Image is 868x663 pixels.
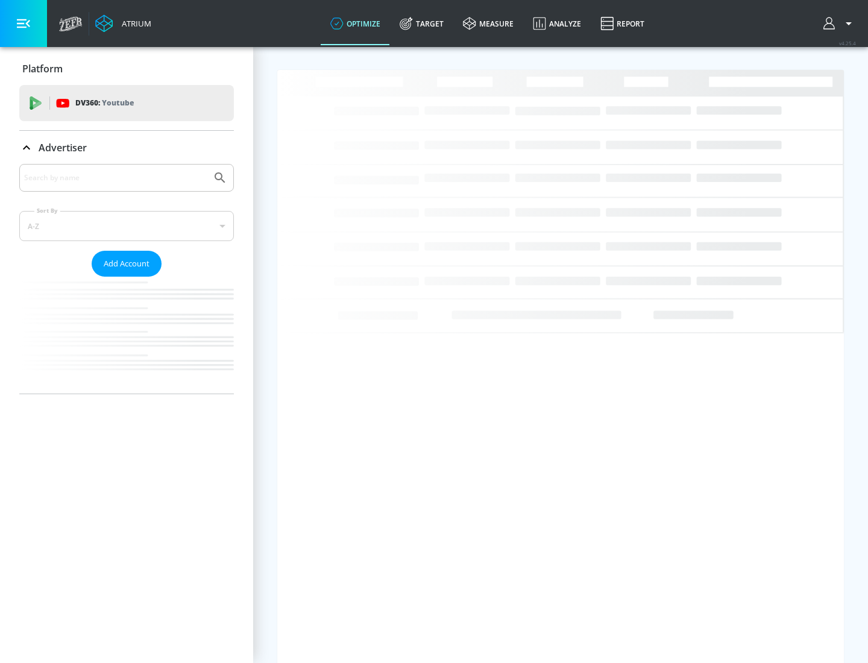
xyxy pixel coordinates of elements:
div: Advertiser [19,164,234,394]
nav: list of Advertiser [19,277,234,394]
div: DV360: Youtube [19,85,234,121]
a: Target [390,2,453,45]
button: Add Account [92,251,162,277]
a: Atrium [95,14,151,33]
a: Report [591,2,654,45]
a: Analyze [523,2,591,45]
div: A-Z [19,211,234,241]
p: Platform [22,62,63,75]
div: Platform [19,52,234,86]
div: Atrium [117,18,151,29]
div: Advertiser [19,131,234,165]
p: Advertiser [39,141,87,154]
label: Sort By [34,207,60,215]
p: Youtube [102,96,134,109]
a: optimize [321,2,390,45]
span: Add Account [104,257,149,271]
a: measure [453,2,523,45]
p: DV360: [75,96,134,110]
span: v 4.25.4 [839,40,856,46]
input: Search by name [24,170,207,186]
